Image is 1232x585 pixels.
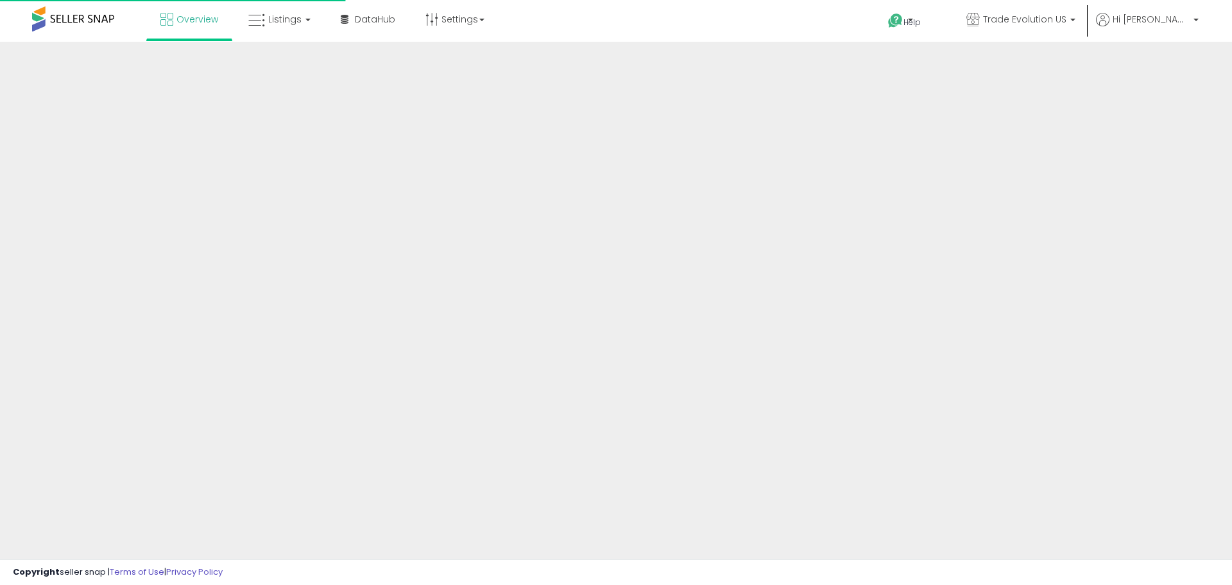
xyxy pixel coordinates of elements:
a: Hi [PERSON_NAME] [1096,13,1199,42]
span: Overview [176,13,218,26]
span: Listings [268,13,302,26]
span: Help [903,17,921,28]
span: Hi [PERSON_NAME] [1113,13,1190,26]
a: Terms of Use [110,566,164,578]
strong: Copyright [13,566,60,578]
div: seller snap | | [13,566,223,579]
span: Trade Evolution US [983,13,1066,26]
span: DataHub [355,13,395,26]
i: Get Help [887,13,903,29]
a: Help [878,3,946,42]
a: Privacy Policy [166,566,223,578]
